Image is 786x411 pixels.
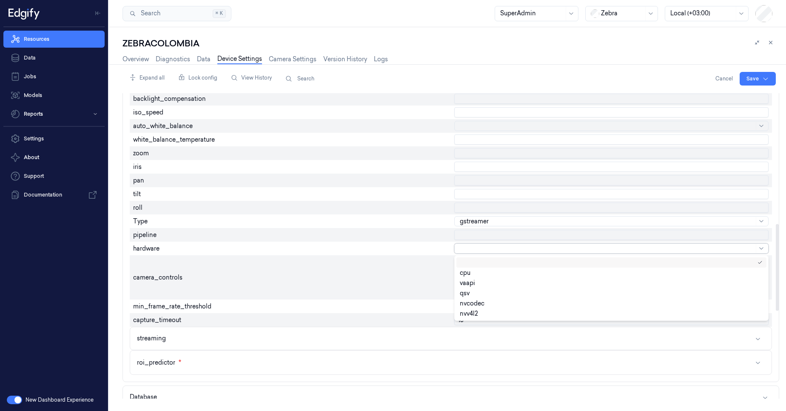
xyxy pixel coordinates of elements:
span: tilt [133,190,141,199]
span: Type [133,217,148,226]
a: Models [3,87,105,104]
div: cpu [460,268,470,277]
a: Support [3,168,105,185]
span: hardware [133,244,159,253]
span: pan [133,176,144,185]
div: vaapi [460,279,475,288]
div: Database [130,393,157,402]
button: View History [228,71,275,85]
a: Overview [122,55,149,64]
button: streaming [130,327,772,350]
a: Documentation [3,186,105,203]
span: capture_timeout [133,316,181,325]
div: nvv4l2 [460,309,478,318]
span: pipeline [133,231,157,240]
a: Resources [3,31,105,48]
button: Reports [3,106,105,123]
span: Search [137,9,160,18]
span: white_balance_temperature [133,135,215,144]
div: nvcodec [460,299,484,308]
span: iso_speed [133,108,163,117]
div: roi_predictor [137,357,181,368]
button: Toggle Navigation [91,6,105,20]
button: Lock config [175,71,221,85]
span: zoom [133,149,149,158]
a: Logs [374,55,388,64]
a: Device Settings [217,54,262,64]
div: Lock config [175,70,221,86]
span: Save [746,75,759,83]
button: Expand all [126,71,168,85]
a: Camera Settings [269,55,316,64]
a: Data [197,55,211,64]
button: Save [740,72,776,86]
span: iris [133,163,142,171]
span: min_frame_rate_threshold [133,302,211,311]
span: auto_white_balance [133,122,193,131]
button: roi_predictor* [130,351,772,374]
button: About [3,149,105,166]
a: Data [3,49,105,66]
button: Search⌘K [122,6,231,21]
div: Expand all [126,70,168,86]
button: Database [123,386,779,408]
a: Version History [323,55,367,64]
div: ZEBRACOLOMBIA [122,37,779,49]
span: roll [133,203,142,212]
div: streaming [137,334,166,343]
a: Settings [3,130,105,147]
a: Jobs [3,68,105,85]
button: Cancel [712,72,736,86]
span: camera_controls [133,273,182,282]
a: Diagnostics [156,55,190,64]
span: backlight_compensation [133,94,206,103]
div: qsv [460,289,470,298]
